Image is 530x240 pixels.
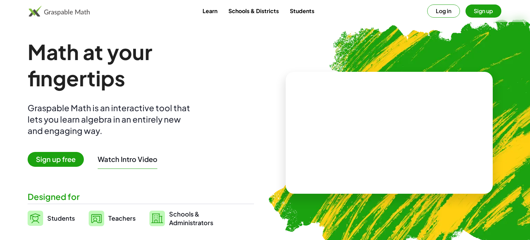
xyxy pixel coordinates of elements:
a: Students [28,210,75,227]
span: Teachers [108,214,136,222]
video: What is this? This is dynamic math notation. Dynamic math notation plays a central role in how Gr... [337,107,441,159]
button: Watch Intro Video [98,155,157,164]
span: Schools & Administrators [169,210,213,227]
a: Students [284,4,320,17]
div: Designed for [28,191,254,202]
button: Sign up [465,4,501,18]
h1: Math at your fingertips [28,39,247,91]
img: svg%3e [89,211,104,226]
img: svg%3e [149,211,165,226]
div: Graspable Math is an interactive tool that lets you learn algebra in an entirely new and engaging... [28,102,193,136]
span: Students [47,214,75,222]
a: Learn [197,4,223,17]
a: Schools & Districts [223,4,284,17]
a: Schools &Administrators [149,210,213,227]
button: Log in [427,4,460,18]
img: svg%3e [28,211,43,226]
span: Sign up free [28,152,84,167]
a: Teachers [89,210,136,227]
